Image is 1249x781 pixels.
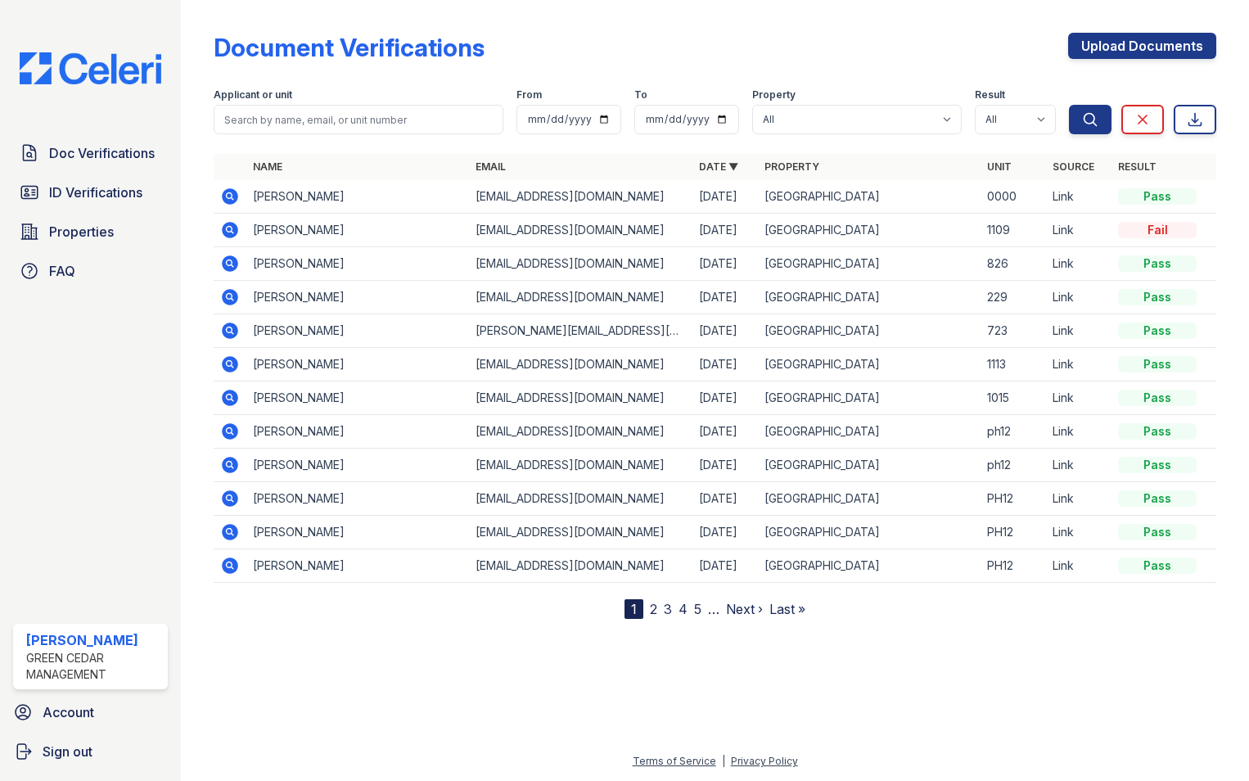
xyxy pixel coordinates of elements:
[469,381,692,415] td: [EMAIL_ADDRESS][DOMAIN_NAME]
[981,482,1046,516] td: PH12
[246,314,469,348] td: [PERSON_NAME]
[476,160,506,173] a: Email
[1046,281,1111,314] td: Link
[49,183,142,202] span: ID Verifications
[699,160,738,173] a: Date ▼
[769,601,805,617] a: Last »
[1046,549,1111,583] td: Link
[692,549,758,583] td: [DATE]
[758,314,981,348] td: [GEOGRAPHIC_DATA]
[692,247,758,281] td: [DATE]
[13,137,168,169] a: Doc Verifications
[694,601,701,617] a: 5
[1046,247,1111,281] td: Link
[214,88,292,102] label: Applicant or unit
[981,449,1046,482] td: ph12
[981,314,1046,348] td: 723
[758,180,981,214] td: [GEOGRAPHIC_DATA]
[692,314,758,348] td: [DATE]
[692,415,758,449] td: [DATE]
[246,415,469,449] td: [PERSON_NAME]
[692,281,758,314] td: [DATE]
[253,160,282,173] a: Name
[469,214,692,247] td: [EMAIL_ADDRESS][DOMAIN_NAME]
[692,180,758,214] td: [DATE]
[1118,558,1197,574] div: Pass
[1068,33,1216,59] a: Upload Documents
[1046,516,1111,549] td: Link
[758,348,981,381] td: [GEOGRAPHIC_DATA]
[214,33,485,62] div: Document Verifications
[7,52,174,84] img: CE_Logo_Blue-a8612792a0a2168367f1c8372b55b34899dd931a85d93a1a3d3e32e68fde9ad4.png
[981,381,1046,415] td: 1015
[246,381,469,415] td: [PERSON_NAME]
[1046,348,1111,381] td: Link
[758,449,981,482] td: [GEOGRAPHIC_DATA]
[469,247,692,281] td: [EMAIL_ADDRESS][DOMAIN_NAME]
[246,549,469,583] td: [PERSON_NAME]
[692,482,758,516] td: [DATE]
[1046,180,1111,214] td: Link
[246,348,469,381] td: [PERSON_NAME]
[43,742,92,761] span: Sign out
[692,516,758,549] td: [DATE]
[764,160,819,173] a: Property
[1118,457,1197,473] div: Pass
[981,247,1046,281] td: 826
[26,650,161,683] div: Green Cedar Management
[469,549,692,583] td: [EMAIL_ADDRESS][DOMAIN_NAME]
[752,88,796,102] label: Property
[758,214,981,247] td: [GEOGRAPHIC_DATA]
[49,222,114,242] span: Properties
[1118,160,1157,173] a: Result
[758,281,981,314] td: [GEOGRAPHIC_DATA]
[1046,381,1111,415] td: Link
[7,735,174,768] a: Sign out
[758,482,981,516] td: [GEOGRAPHIC_DATA]
[708,599,719,619] span: …
[664,601,672,617] a: 3
[469,516,692,549] td: [EMAIL_ADDRESS][DOMAIN_NAME]
[624,599,643,619] div: 1
[981,348,1046,381] td: 1113
[1118,524,1197,540] div: Pass
[469,180,692,214] td: [EMAIL_ADDRESS][DOMAIN_NAME]
[633,755,716,767] a: Terms of Service
[49,261,75,281] span: FAQ
[469,281,692,314] td: [EMAIL_ADDRESS][DOMAIN_NAME]
[246,180,469,214] td: [PERSON_NAME]
[758,247,981,281] td: [GEOGRAPHIC_DATA]
[214,105,503,134] input: Search by name, email, or unit number
[1046,482,1111,516] td: Link
[469,415,692,449] td: [EMAIL_ADDRESS][DOMAIN_NAME]
[516,88,542,102] label: From
[13,215,168,248] a: Properties
[726,601,763,617] a: Next ›
[469,314,692,348] td: [PERSON_NAME][EMAIL_ADDRESS][DOMAIN_NAME]
[1118,490,1197,507] div: Pass
[634,88,647,102] label: To
[26,630,161,650] div: [PERSON_NAME]
[246,516,469,549] td: [PERSON_NAME]
[246,247,469,281] td: [PERSON_NAME]
[758,516,981,549] td: [GEOGRAPHIC_DATA]
[1118,323,1197,339] div: Pass
[692,449,758,482] td: [DATE]
[987,160,1012,173] a: Unit
[7,696,174,729] a: Account
[981,549,1046,583] td: PH12
[13,255,168,287] a: FAQ
[469,449,692,482] td: [EMAIL_ADDRESS][DOMAIN_NAME]
[469,348,692,381] td: [EMAIL_ADDRESS][DOMAIN_NAME]
[692,214,758,247] td: [DATE]
[1118,390,1197,406] div: Pass
[981,415,1046,449] td: ph12
[1046,449,1111,482] td: Link
[981,180,1046,214] td: 0000
[692,381,758,415] td: [DATE]
[1046,415,1111,449] td: Link
[1118,289,1197,305] div: Pass
[981,281,1046,314] td: 229
[1118,255,1197,272] div: Pass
